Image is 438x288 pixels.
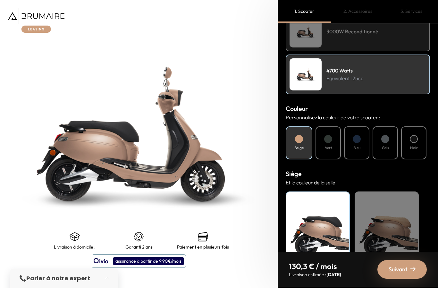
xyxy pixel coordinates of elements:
img: logo qivio [94,257,108,265]
span: Suivant [389,265,408,274]
p: Et la couleur de la selle : [286,179,430,186]
img: right-arrow-2.png [410,266,416,271]
div: assurance à partir de 9,90€/mois [113,257,184,265]
p: Garanti 2 ans [125,244,153,250]
h4: Noir [410,145,418,151]
h4: Beige [294,145,304,151]
img: Scooter Leasing [290,15,322,47]
span: [DATE] [326,272,341,277]
h3: Couleur [286,104,430,114]
h4: Bleu [353,145,360,151]
img: certificat-de-garantie.png [134,232,144,242]
img: Brumaire Leasing [8,8,64,33]
p: Personnalisez la couleur de votre scooter : [286,114,430,121]
h4: 3000W Reconditionné [326,28,378,35]
p: 130,3 € / mois [289,261,341,271]
h4: Vert [325,145,332,151]
h4: Noir [290,195,346,204]
p: Livraison estimée : [289,271,341,278]
p: Livraison à domicile : [54,244,96,250]
p: Paiement en plusieurs fois [177,244,229,250]
h4: Gris [382,145,389,151]
img: Scooter Leasing [290,58,322,90]
img: shipping.png [70,232,80,242]
h4: Beige [358,195,415,204]
h3: Siège [286,169,430,179]
h4: 4700 Watts [326,67,363,74]
img: credit-cards.png [198,232,208,242]
button: assurance à partir de 9,90€/mois [92,254,186,268]
p: Équivalent 125cc [326,74,363,82]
